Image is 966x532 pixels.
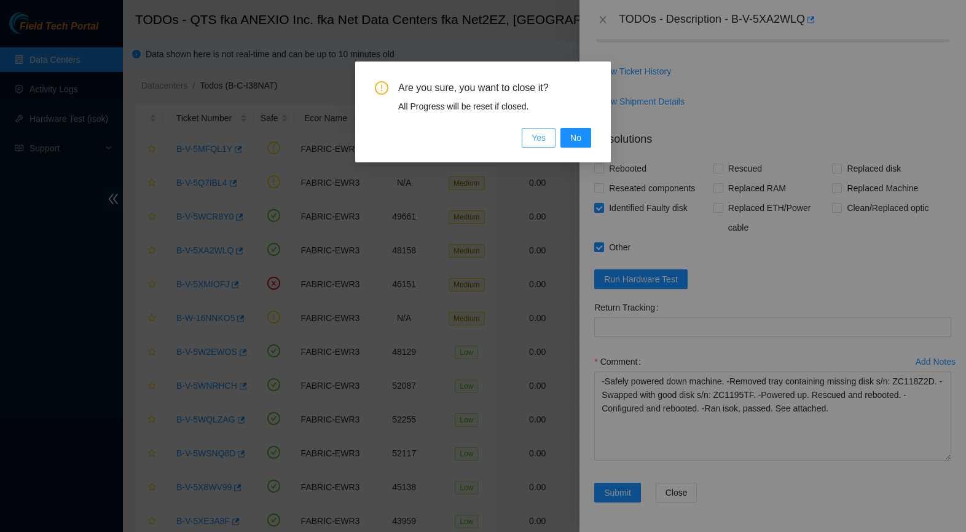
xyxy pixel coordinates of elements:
[570,131,581,145] span: No
[398,100,591,113] div: All Progress will be reset if closed.
[522,128,556,148] button: Yes
[398,81,591,95] span: Are you sure, you want to close it?
[375,81,388,95] span: exclamation-circle
[560,128,591,148] button: No
[532,131,546,145] span: Yes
